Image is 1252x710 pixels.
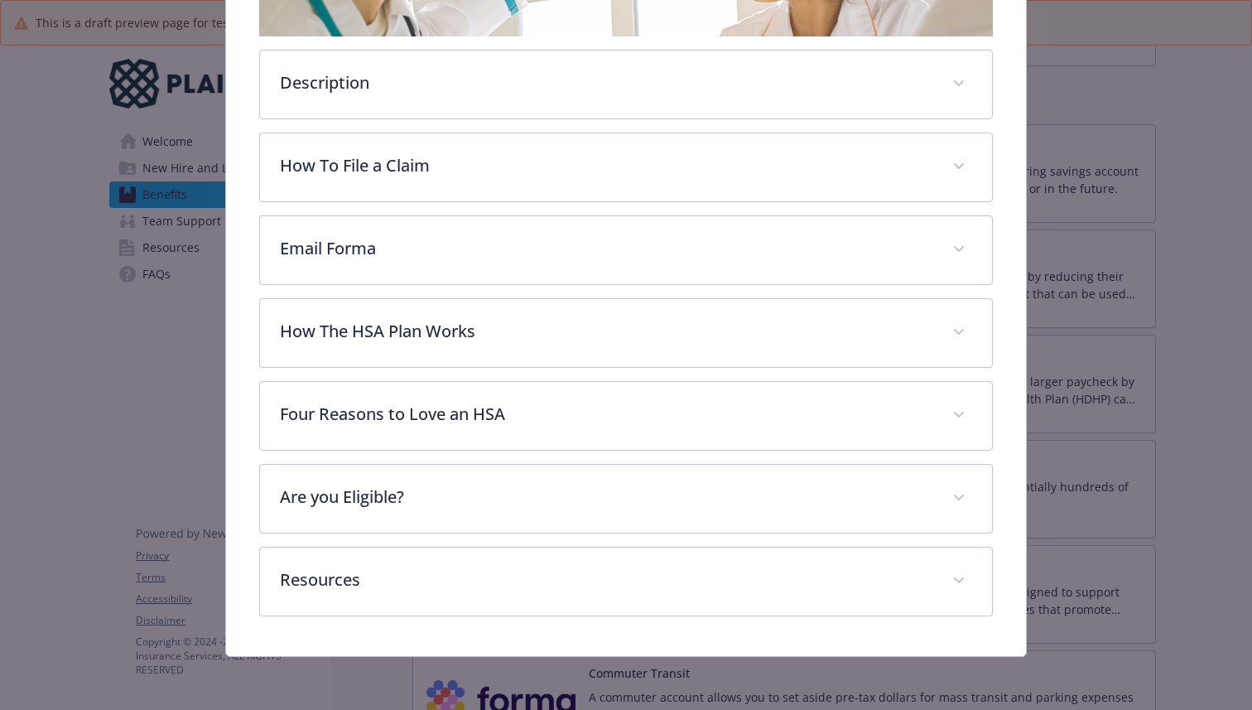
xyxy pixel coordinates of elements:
div: Email Forma [260,216,992,284]
p: Are you Eligible? [280,485,932,510]
div: Are you Eligible? [260,465,992,533]
div: Four Reasons to Love an HSA [260,382,992,450]
div: How To File a Claim [260,133,992,201]
div: Description [260,51,992,118]
p: Description [280,70,932,95]
div: How The HSA Plan Works [260,299,992,367]
div: Resources [260,548,992,616]
p: Email Forma [280,236,932,261]
p: How The HSA Plan Works [280,319,932,344]
p: Resources [280,568,932,592]
p: Four Reasons to Love an HSA [280,402,932,427]
p: How To File a Claim [280,153,932,178]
